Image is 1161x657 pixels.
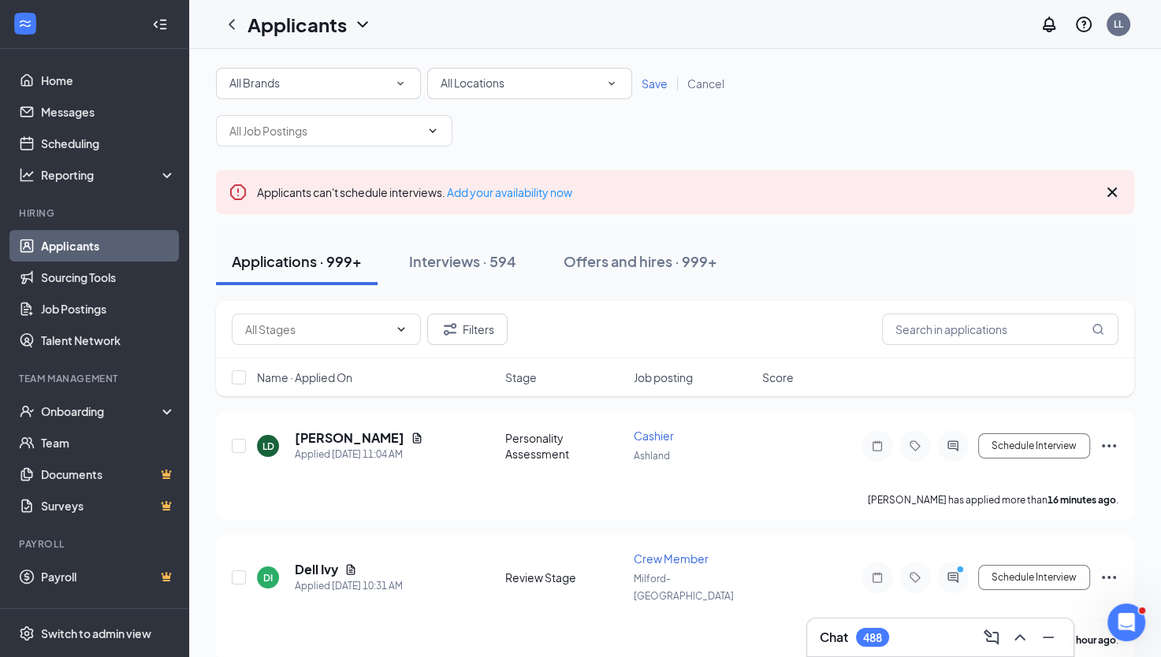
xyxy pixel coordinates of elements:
[943,440,962,452] svg: ActiveChat
[1048,494,1116,506] b: 16 minutes ago
[41,230,176,262] a: Applicants
[41,167,177,183] div: Reporting
[441,76,504,90] span: All Locations
[505,369,537,385] span: Stage
[229,76,280,90] span: All Brands
[634,369,693,385] span: Job posting
[1074,15,1093,34] svg: QuestionInfo
[41,96,176,128] a: Messages
[295,429,404,447] h5: [PERSON_NAME]
[411,432,423,444] svg: Document
[642,76,668,91] span: Save
[353,15,372,34] svg: ChevronDown
[634,573,734,602] span: Milford- [GEOGRAPHIC_DATA]
[441,320,460,339] svg: Filter
[222,15,241,34] svg: ChevronLeft
[1092,323,1104,336] svg: MagnifyingGlass
[978,565,1090,590] button: Schedule Interview
[19,206,173,220] div: Hiring
[41,293,176,325] a: Job Postings
[427,314,508,345] button: Filter Filters
[979,625,1004,650] button: ComposeMessage
[41,65,176,96] a: Home
[634,450,670,462] span: Ashland
[1114,17,1123,31] div: LL
[906,571,925,584] svg: Tag
[245,321,389,338] input: All Stages
[393,76,407,91] svg: SmallChevronDown
[41,458,176,490] a: DocumentsCrown
[263,571,273,585] div: DI
[229,183,247,202] svg: Error
[906,440,925,452] svg: Tag
[634,551,709,566] span: Crew Member
[868,493,1118,507] p: [PERSON_NAME] has applied more than .
[1100,436,1118,455] svg: Ellipses
[1063,634,1116,646] b: an hour ago
[19,537,173,551] div: Payroll
[505,570,624,585] div: Review Stage
[943,571,962,584] svg: ActiveChat
[344,563,357,576] svg: Document
[257,185,572,199] span: Applicants can't schedule interviews.
[232,251,362,271] div: Applications · 999+
[41,128,176,159] a: Scheduling
[634,429,674,443] span: Cashier
[1036,625,1061,650] button: Minimize
[229,122,420,139] input: All Job Postings
[19,625,35,641] svg: Settings
[1040,15,1059,34] svg: Notifications
[564,251,717,271] div: Offers and hires · 999+
[605,76,619,91] svg: SmallChevronDown
[19,403,35,419] svg: UserCheck
[257,369,352,385] span: Name · Applied On
[868,440,887,452] svg: Note
[229,74,407,93] div: All Brands
[1100,568,1118,587] svg: Ellipses
[395,323,407,336] svg: ChevronDown
[152,17,168,32] svg: Collapse
[41,427,176,458] a: Team
[247,11,347,38] h1: Applicants
[262,440,274,453] div: LD
[762,369,794,385] span: Score
[41,561,176,592] a: PayrollCrown
[820,629,848,646] h3: Chat
[1007,625,1033,650] button: ChevronUp
[953,565,972,577] svg: PrimaryDot
[41,325,176,356] a: Talent Network
[295,561,338,578] h5: Dell Ivy
[882,314,1118,345] input: Search in applications
[1107,603,1145,641] iframe: Intercom live chat
[441,74,619,93] div: All Locations
[409,251,516,271] div: Interviews · 594
[1010,628,1029,647] svg: ChevronUp
[19,167,35,183] svg: Analysis
[505,430,624,462] div: Personality Assessment
[41,262,176,293] a: Sourcing Tools
[1103,183,1122,202] svg: Cross
[19,372,173,385] div: Team Management
[295,447,423,462] div: Applied [DATE] 11:04 AM
[1039,628,1058,647] svg: Minimize
[447,185,572,199] a: Add your availability now
[982,628,1001,647] svg: ComposeMessage
[17,16,33,32] svg: WorkstreamLogo
[687,76,724,91] span: Cancel
[863,631,882,644] div: 488
[868,571,887,584] svg: Note
[41,490,176,522] a: SurveysCrown
[41,403,162,419] div: Onboarding
[978,433,1090,458] button: Schedule Interview
[295,578,403,594] div: Applied [DATE] 10:31 AM
[41,625,151,641] div: Switch to admin view
[426,124,439,137] svg: ChevronDown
